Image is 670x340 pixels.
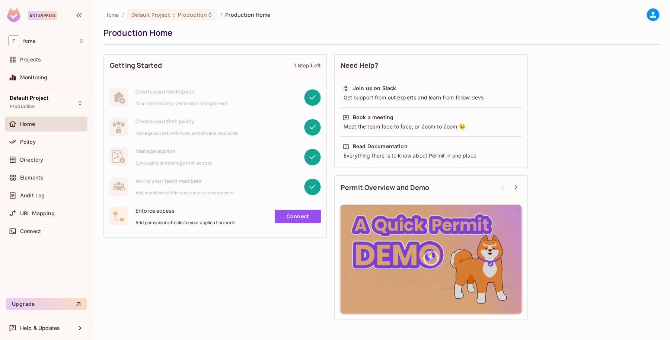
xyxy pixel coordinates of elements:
span: Add permission checks to your application code [135,220,235,226]
div: Book a meeting [353,114,393,121]
span: Monitoring [20,74,48,80]
span: Audit Log [20,193,45,198]
span: Help & Updates [20,325,60,331]
div: Get support from out experts and learn from fellow devs [343,94,519,101]
span: Getting Started [110,61,162,70]
div: Enterprise [28,11,57,20]
span: : [173,12,175,18]
span: Your home base for permission management [135,101,227,107]
span: Create your first policy [135,118,238,125]
span: Connect [20,228,41,234]
span: Directory [20,157,43,163]
a: Connect [275,210,321,223]
span: the active workspace [106,11,119,18]
span: Invite your team members [135,177,234,184]
div: Join us on Slack [353,85,396,92]
li: / [220,11,222,18]
span: Need Help? [341,61,379,70]
div: Everything there is to know about Permit in one place [343,152,519,159]
img: SReyMgAAAABJRU5ErkJggg== [7,8,20,22]
div: Production Home [103,27,656,38]
span: Create your workspace [135,88,227,95]
span: URL Mapping [20,210,55,216]
span: Production [178,11,207,18]
span: Default Project [131,11,170,18]
span: Manage access [135,147,212,155]
span: F [8,35,19,46]
span: Production [10,104,35,109]
li: / [122,11,124,18]
div: Meet the team face to face, or Zoom to Zoom 😉 [343,123,519,130]
span: Manage access with roles, actions and resources [135,130,238,136]
span: Default Project [10,95,48,101]
span: Add members to this workspace or environment [135,190,234,196]
span: Projects [20,57,41,63]
span: Sync users and manage their access [135,160,212,166]
span: Elements [20,175,43,181]
div: 1 Step Left [294,62,320,69]
span: Enforce access [135,207,235,214]
span: Production Home [225,11,270,18]
span: Policy [20,139,36,145]
span: Home [20,121,35,127]
span: Workspace: fcma [23,38,36,44]
button: Upgrade [6,298,87,310]
span: Permit Overview and Demo [341,183,430,192]
div: Read Documentation [353,143,408,150]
